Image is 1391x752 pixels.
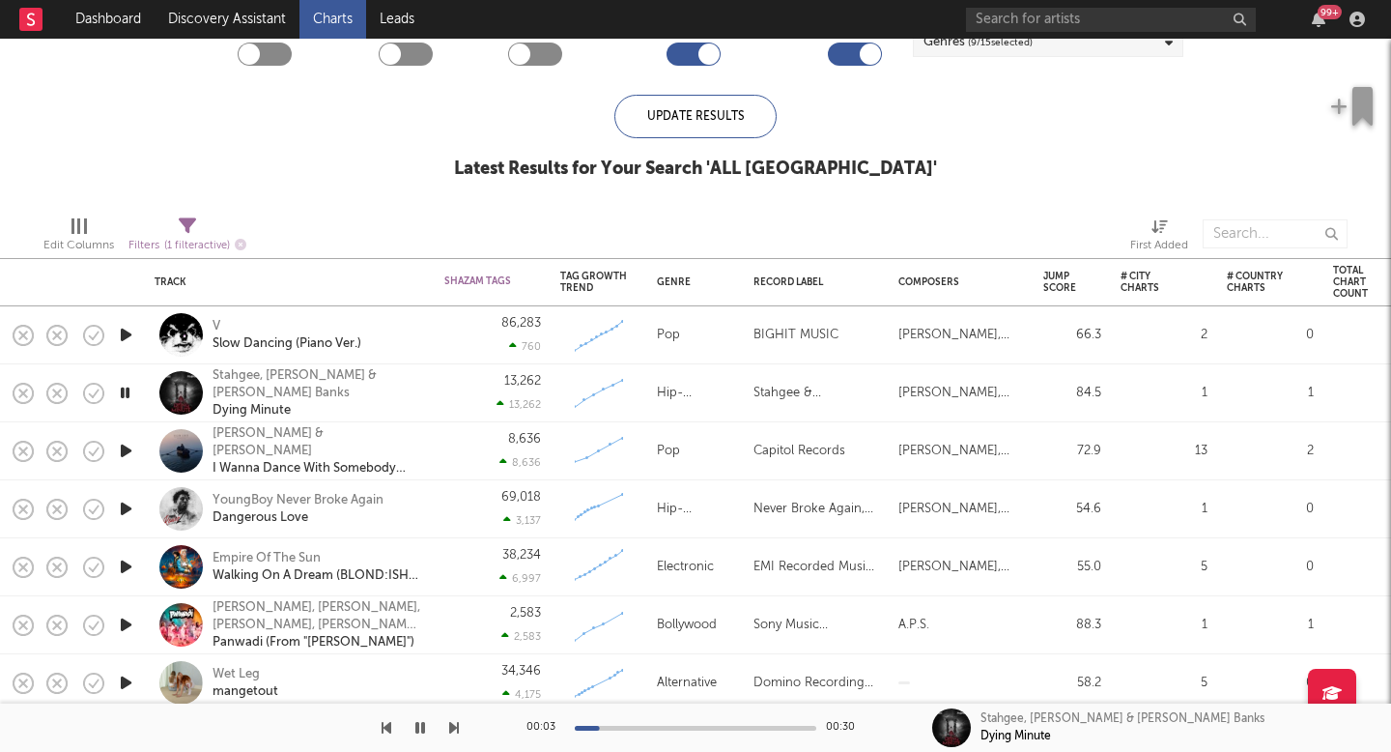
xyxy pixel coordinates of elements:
div: V [213,318,361,335]
div: 0 [1227,324,1314,347]
div: 38,234 [502,549,541,562]
div: Latest Results for Your Search ' ALL [GEOGRAPHIC_DATA] ' [454,158,937,181]
a: [PERSON_NAME] & [PERSON_NAME]I Wanna Dance With Somebody (Who Loves Me) [213,425,420,477]
div: 1 [1227,614,1314,637]
div: [PERSON_NAME] & [PERSON_NAME] [213,425,420,460]
a: Wet Legmangetout [213,666,278,701]
div: 00:30 [826,716,865,739]
div: Stahgee, [PERSON_NAME] & [PERSON_NAME] Banks [980,710,1264,728]
span: ( 9 / 15 selected) [968,31,1033,54]
div: 2,583 [501,630,541,643]
div: 8,636 [508,433,541,446]
div: Stahgee & Feladehusla [753,382,879,405]
div: Dying Minute [213,402,420,419]
div: # City Charts [1121,271,1178,294]
div: mangetout [213,683,278,701]
div: [PERSON_NAME], [PERSON_NAME] [898,440,1024,463]
div: 2,583 [510,607,541,620]
div: Tag Growth Trend [560,271,628,294]
div: Pop [657,440,680,463]
div: Shazam Tags [444,275,512,287]
div: EMI Recorded Music Australia Pty Ltd [753,556,879,579]
span: ( 1 filter active) [164,241,230,251]
div: 54.6 [1043,498,1101,521]
div: A.P.S. [898,614,929,637]
div: Hip-Hop/Rap [657,498,734,521]
input: Search for artists [966,8,1256,32]
div: 72.9 [1043,440,1101,463]
div: Composers [898,276,1014,288]
div: [PERSON_NAME], [PERSON_NAME] "Cheese" [PERSON_NAME], [PERSON_NAME] [898,498,1024,521]
a: VSlow Dancing (Piano Ver.) [213,318,361,353]
div: Domino Recording Co [753,672,879,695]
div: Electronic [657,556,714,579]
div: 2 [1227,440,1314,463]
div: 84.5 [1043,382,1101,405]
div: Capitol Records [753,440,845,463]
div: 99 + [1318,5,1342,19]
div: 00:03 [526,716,565,739]
div: Never Broke Again, LLC [753,498,879,521]
div: Sony Music Entertainment India Pvt. Ltd. [753,614,879,637]
div: Record Label [753,276,869,288]
div: 0 [1227,672,1314,695]
div: Wet Leg [213,666,278,683]
a: Empire Of The SunWalking On A Dream (BLOND:ISH Remix) [213,550,420,585]
div: Hip-Hop/Rap [657,382,734,405]
div: 1 [1121,382,1207,405]
div: [PERSON_NAME], [PERSON_NAME] [898,382,1024,405]
div: 0 [1227,498,1314,521]
div: 55.0 [1043,556,1101,579]
div: 88.3 [1043,614,1101,637]
div: [PERSON_NAME], [PERSON_NAME], [PERSON_NAME] [898,556,1024,579]
div: I Wanna Dance With Somebody (Who Loves Me) [213,460,420,477]
div: 86,283 [501,317,541,330]
div: 69,018 [501,491,541,504]
button: 99+ [1312,12,1325,27]
div: Edit Columns [43,210,114,266]
div: [PERSON_NAME], [PERSON_NAME], [PERSON_NAME], [PERSON_NAME] & [PERSON_NAME] [213,599,420,634]
div: Dangerous Love [213,509,383,527]
div: 5 [1121,556,1207,579]
div: Stahgee, [PERSON_NAME] & [PERSON_NAME] Banks [213,367,420,402]
div: Filters(1 filter active) [128,210,246,266]
input: Search... [1203,219,1348,248]
div: 58.2 [1043,672,1101,695]
a: [PERSON_NAME], [PERSON_NAME], [PERSON_NAME], [PERSON_NAME] & [PERSON_NAME]Panwadi (From "[PERSON_... [213,599,420,651]
div: 6,997 [499,572,541,585]
div: 34,346 [501,665,541,678]
div: 13,262 [504,375,541,388]
div: 2 [1121,324,1207,347]
div: 1 [1227,382,1314,405]
div: Jump Score [1043,271,1076,294]
div: 3,137 [503,514,541,527]
div: Genre [657,276,724,288]
div: [PERSON_NAME], [GEOGRAPHIC_DATA], [PERSON_NAME], freekind. [898,324,1032,347]
div: Update Results [614,95,777,138]
a: Stahgee, [PERSON_NAME] & [PERSON_NAME] BanksDying Minute [213,367,420,419]
div: Empire Of The Sun [213,550,420,567]
div: Dying Minute [980,728,1051,745]
div: Walking On A Dream (BLOND:ISH Remix) [213,567,420,585]
div: Alternative [657,672,717,695]
div: Panwadi (From "[PERSON_NAME]") [213,634,420,651]
div: Total Chart Count [1333,265,1391,300]
div: Filters [128,234,246,258]
div: First Added [1130,210,1188,266]
div: First Added [1130,234,1188,257]
div: YoungBoy Never Broke Again [213,492,383,509]
div: # Country Charts [1227,271,1285,294]
div: Genres [923,31,1033,54]
div: 13 [1121,440,1207,463]
div: Bollywood [657,614,717,637]
div: Pop [657,324,680,347]
div: 66.3 [1043,324,1101,347]
div: 5 [1121,672,1207,695]
div: Track [155,276,415,288]
div: Slow Dancing (Piano Ver.) [213,335,361,353]
div: 760 [509,340,541,353]
a: YoungBoy Never Broke AgainDangerous Love [213,492,383,527]
div: 8,636 [499,456,541,469]
div: 1 [1121,614,1207,637]
div: BIGHIT MUSIC [753,324,838,347]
